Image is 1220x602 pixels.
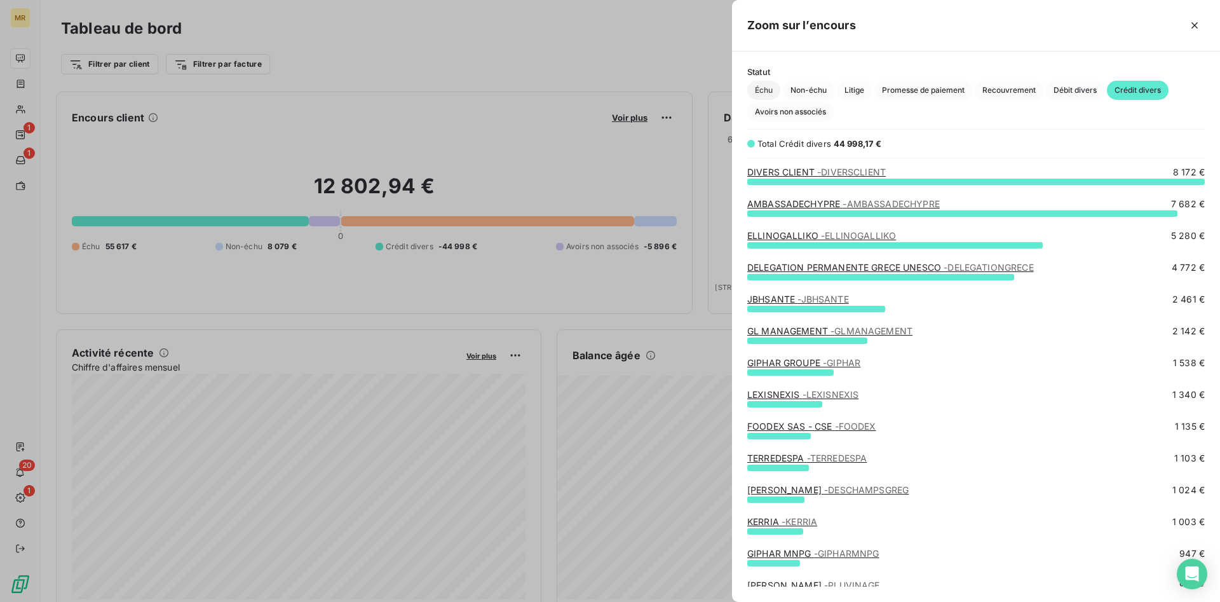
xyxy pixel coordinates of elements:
[747,516,817,527] a: KERRIA
[821,230,896,241] span: - ELLINOGALLIKO
[975,81,1043,100] button: Recouvrement
[747,67,1205,77] span: Statut
[747,325,912,336] a: GL MANAGEMENT
[1179,547,1205,560] span: 947 €
[824,484,909,495] span: - DESCHAMPSGREG
[747,198,940,209] a: AMBASSADECHYPRE
[874,81,972,100] button: Promesse de paiement
[1172,325,1205,338] span: 2 142 €
[1173,166,1205,179] span: 8 172 €
[1174,452,1205,465] span: 1 103 €
[747,548,879,559] a: GIPHAR MNPG
[747,580,880,591] a: [PERSON_NAME]
[1172,261,1205,274] span: 4 772 €
[817,167,886,177] span: - DIVERSCLIENT
[823,357,860,368] span: - GIPHAR
[830,325,912,336] span: - GLMANAGEMENT
[834,139,882,149] span: 44 998,17 €
[747,294,849,304] a: JBHSANTE
[1171,198,1205,210] span: 7 682 €
[1107,81,1169,100] button: Crédit divers
[1172,516,1205,528] span: 1 003 €
[747,230,896,241] a: ELLINOGALLIKO
[843,198,939,209] span: - AMBASSADECHYPRE
[1173,357,1205,369] span: 1 538 €
[732,166,1220,587] div: grid
[747,167,886,177] a: DIVERS CLIENT
[747,389,858,400] a: LEXISNEXIS
[837,81,872,100] button: Litige
[782,516,817,527] span: - KERRIA
[797,294,848,304] span: - JBHSANTE
[814,548,879,559] span: - GIPHARMNPG
[747,17,856,34] h5: Zoom sur l’encours
[1172,484,1205,496] span: 1 024 €
[747,262,1034,273] a: DELEGATION PERMANENTE GRECE UNESCO
[757,139,831,149] span: Total Crédit divers
[747,102,834,121] button: Avoirs non associés
[747,421,876,432] a: FOODEX SAS - CSE
[1171,229,1205,242] span: 5 280 €
[747,453,867,463] a: TERREDESPA
[807,453,867,463] span: - TERREDESPA
[747,357,860,368] a: GIPHAR GROUPE
[747,484,909,495] a: [PERSON_NAME]
[1175,420,1205,433] span: 1 135 €
[803,389,859,400] span: - LEXISNEXIS
[944,262,1033,273] span: - DELEGATIONGRECE
[1172,293,1205,306] span: 2 461 €
[747,81,780,100] button: Échu
[1177,559,1207,589] div: Open Intercom Messenger
[783,81,834,100] button: Non-échu
[1172,388,1205,401] span: 1 340 €
[1046,81,1104,100] button: Débit divers
[824,580,880,591] span: - PLUVINAGE
[835,421,876,432] span: - FOODEX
